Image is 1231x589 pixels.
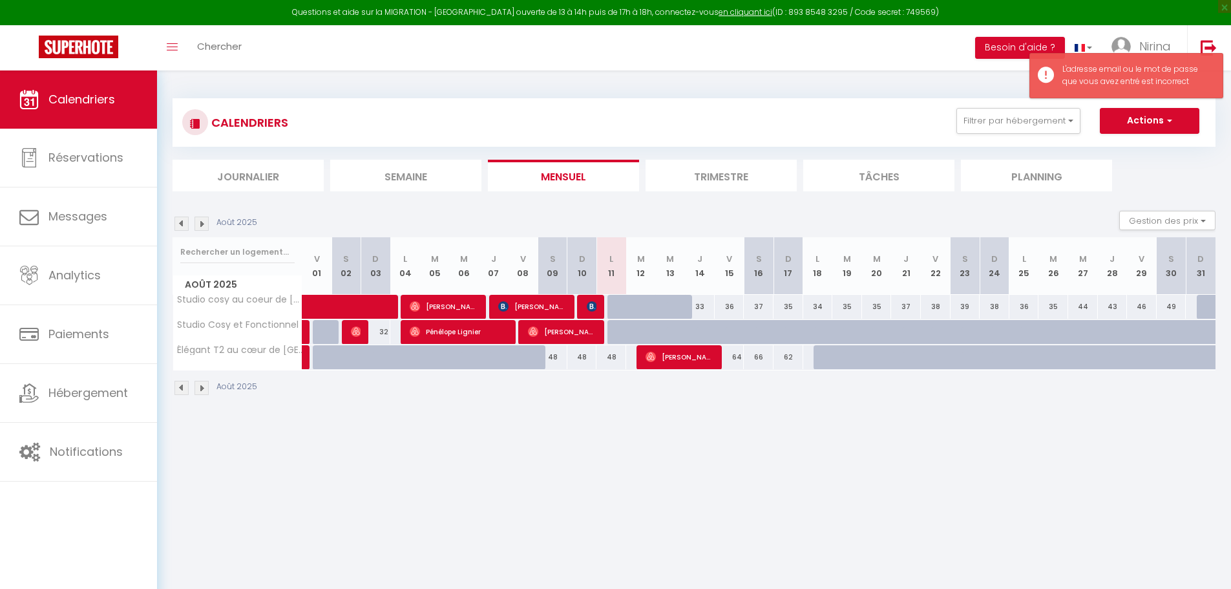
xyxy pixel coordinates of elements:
[410,319,509,344] span: Pénélope Lignier
[873,253,881,265] abbr: M
[1022,253,1026,265] abbr: L
[50,444,123,460] span: Notifications
[314,253,320,265] abbr: V
[726,253,732,265] abbr: V
[343,253,349,265] abbr: S
[208,108,288,137] h3: CALENDRIERS
[390,237,420,295] th: 04
[538,237,567,295] th: 09
[528,319,597,344] span: [PERSON_NAME]
[991,253,998,265] abbr: D
[975,37,1065,59] button: Besoin d'aide ?
[637,253,645,265] abbr: M
[1062,63,1210,88] div: L'adresse email ou le mot de passe que vous avez entré est incorrect
[420,237,450,295] th: 05
[48,149,123,166] span: Réservations
[1009,237,1039,295] th: 25
[1119,211,1215,230] button: Gestion des prix
[39,36,118,58] img: Super Booking
[773,237,803,295] th: 17
[1197,253,1204,265] abbr: D
[646,345,715,369] span: [PERSON_NAME]
[1038,237,1068,295] th: 26
[862,237,892,295] th: 20
[498,294,567,319] span: [PERSON_NAME]
[567,237,597,295] th: 10
[1111,37,1131,56] img: ...
[646,160,797,191] li: Trimestre
[932,253,938,265] abbr: V
[187,25,251,70] a: Chercher
[1098,237,1128,295] th: 28
[175,320,299,330] span: Studio Cosy et Fonctionnel
[173,160,324,191] li: Journalier
[1102,25,1187,70] a: ... Nirina
[773,295,803,319] div: 35
[961,160,1112,191] li: Planning
[921,295,951,319] div: 38
[1139,38,1171,54] span: Nirina
[803,237,833,295] th: 18
[1139,253,1144,265] abbr: V
[488,160,639,191] li: Mensuel
[173,275,302,294] span: Août 2025
[449,237,479,295] th: 06
[1127,295,1157,319] div: 46
[715,295,744,319] div: 36
[509,237,538,295] th: 08
[626,237,656,295] th: 12
[951,237,980,295] th: 23
[216,217,257,229] p: Août 2025
[785,253,792,265] abbr: D
[1127,237,1157,295] th: 29
[715,345,744,369] div: 64
[361,237,391,295] th: 03
[862,295,892,319] div: 35
[596,345,626,369] div: 48
[891,295,921,319] div: 37
[891,237,921,295] th: 21
[1168,253,1174,265] abbr: S
[1201,39,1217,56] img: logout
[550,253,556,265] abbr: S
[1009,295,1039,319] div: 36
[1079,253,1087,265] abbr: M
[980,237,1009,295] th: 24
[216,381,257,393] p: Août 2025
[921,237,951,295] th: 22
[48,326,109,342] span: Paiements
[48,267,101,283] span: Analytics
[744,295,773,319] div: 37
[331,237,361,295] th: 02
[803,295,833,319] div: 34
[579,253,585,265] abbr: D
[685,295,715,319] div: 33
[330,160,481,191] li: Semaine
[1068,237,1098,295] th: 27
[832,295,862,319] div: 35
[596,237,626,295] th: 11
[587,294,596,319] span: [PERSON_NAME]
[48,208,107,224] span: Messages
[372,253,379,265] abbr: D
[460,253,468,265] abbr: M
[685,237,715,295] th: 14
[403,253,407,265] abbr: L
[666,253,674,265] abbr: M
[903,253,909,265] abbr: J
[715,237,744,295] th: 15
[843,253,851,265] abbr: M
[479,237,509,295] th: 07
[1110,253,1115,265] abbr: J
[520,253,526,265] abbr: V
[175,345,304,355] span: Élégant T2 au cœur de [GEOGRAPHIC_DATA]
[719,6,772,17] a: en cliquant ici
[1100,108,1199,134] button: Actions
[1177,535,1231,589] iframe: LiveChat chat widget
[48,91,115,107] span: Calendriers
[410,294,479,319] span: [PERSON_NAME]
[1068,295,1098,319] div: 44
[956,108,1080,134] button: Filtrer par hébergement
[1038,295,1068,319] div: 35
[431,253,439,265] abbr: M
